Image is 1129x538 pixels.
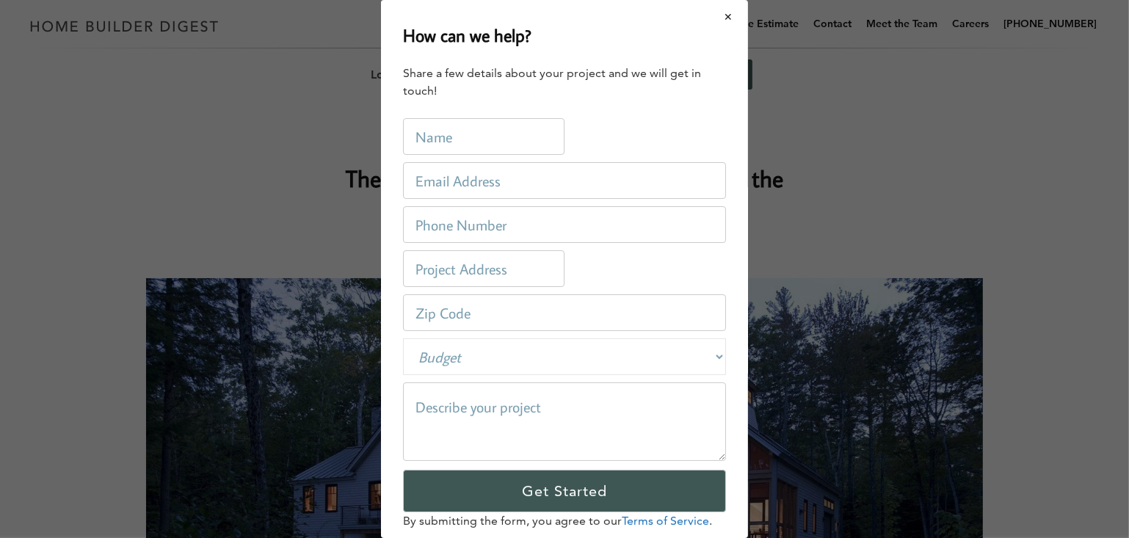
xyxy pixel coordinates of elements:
[403,162,726,199] input: Email Address
[403,512,726,530] p: By submitting the form, you agree to our .
[403,65,726,100] div: Share a few details about your project and we will get in touch!
[403,470,726,512] input: Get Started
[709,1,748,32] button: Close modal
[403,294,726,331] input: Zip Code
[1056,465,1111,520] iframe: Drift Widget Chat Controller
[622,514,709,528] a: Terms of Service
[403,250,564,287] input: Project Address
[403,118,564,155] input: Name
[403,22,531,48] h2: How can we help?
[403,206,726,243] input: Phone Number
